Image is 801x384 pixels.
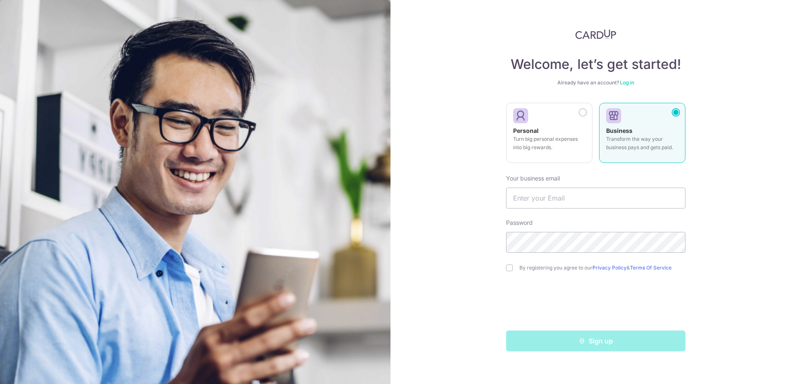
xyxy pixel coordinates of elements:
[592,264,627,271] a: Privacy Policy
[630,264,672,271] a: Terms Of Service
[599,103,685,168] a: Business Transform the way your business pays and gets paid.
[513,127,539,134] strong: Personal
[519,264,685,271] label: By registering you agree to our &
[506,79,685,86] div: Already have an account?
[532,288,659,320] iframe: reCAPTCHA
[506,188,685,209] input: Enter your Email
[506,56,685,73] h4: Welcome, let’s get started!
[506,174,560,183] label: Your business email
[506,219,533,227] label: Password
[513,135,585,152] p: Turn big personal expenses into big rewards.
[575,29,616,39] img: CardUp Logo
[506,103,592,168] a: Personal Turn big personal expenses into big rewards.
[606,127,632,134] strong: Business
[606,135,678,152] p: Transform the way your business pays and gets paid.
[620,79,634,86] a: Log in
